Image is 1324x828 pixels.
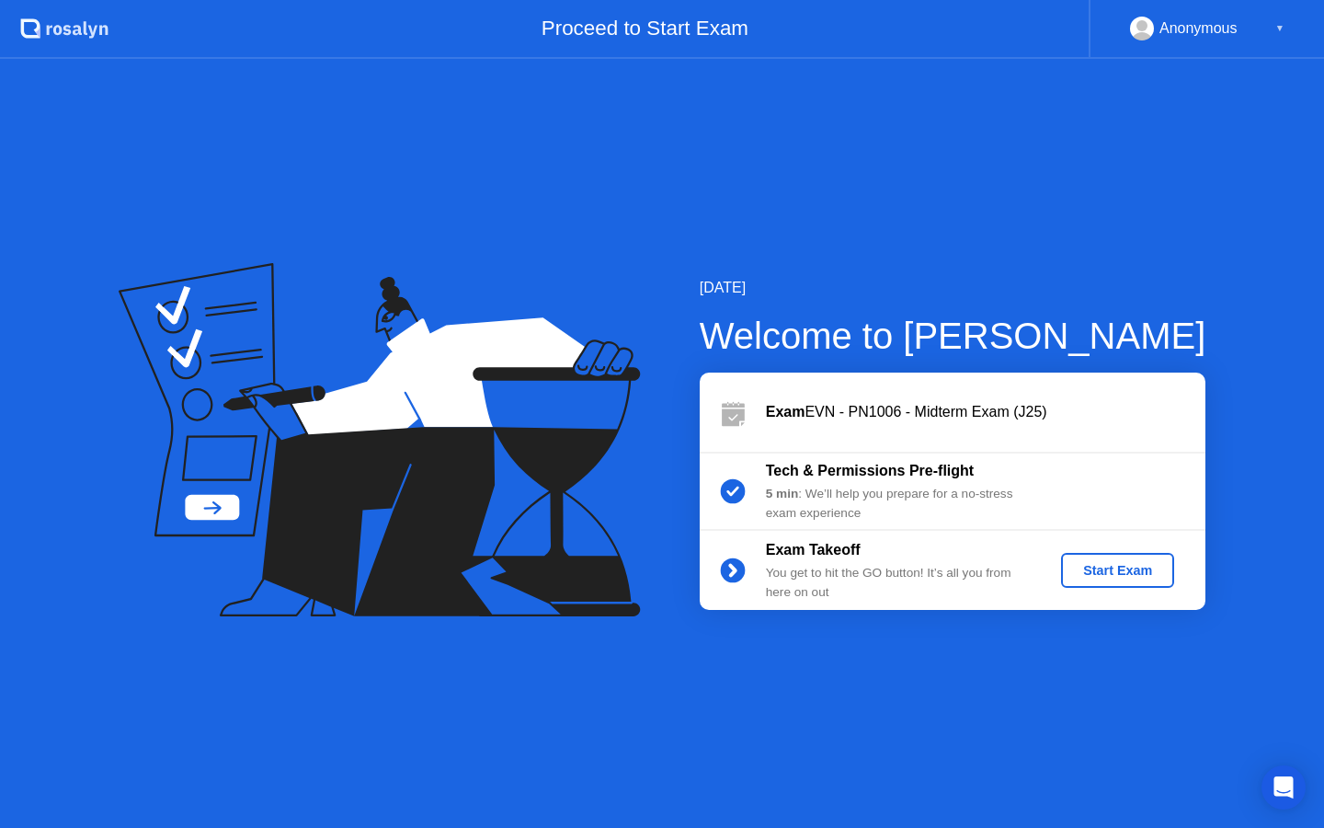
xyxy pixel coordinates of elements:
b: Exam Takeoff [766,542,861,558]
div: EVN - PN1006 - Midterm Exam (J25) [766,401,1205,423]
button: Start Exam [1061,553,1174,588]
div: Open Intercom Messenger [1261,765,1306,810]
div: : We’ll help you prepare for a no-stress exam experience [766,485,1031,523]
b: Exam [766,404,805,420]
b: 5 min [766,487,799,500]
b: Tech & Permissions Pre-flight [766,463,974,478]
div: Start Exam [1068,563,1167,578]
div: ▼ [1275,17,1284,40]
div: [DATE] [700,277,1206,299]
div: Welcome to [PERSON_NAME] [700,308,1206,363]
div: You get to hit the GO button! It’s all you from here on out [766,564,1031,602]
div: Anonymous [1159,17,1238,40]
